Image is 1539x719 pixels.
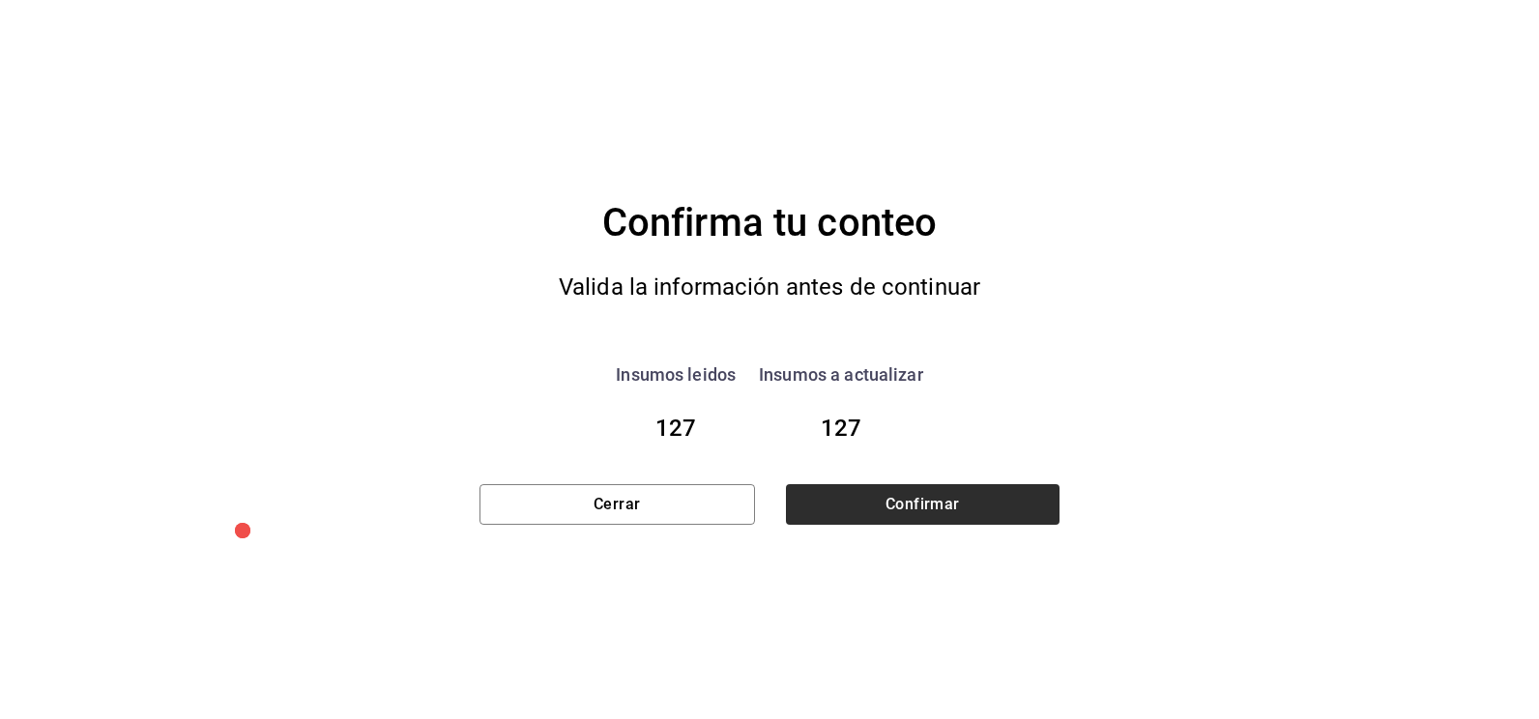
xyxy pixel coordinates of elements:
div: 127 [616,411,736,446]
button: Cerrar [479,484,755,525]
button: Confirmar [786,484,1060,525]
div: 127 [759,411,923,446]
div: Valida la información antes de continuar [517,268,1022,307]
div: Insumos a actualizar [759,361,923,388]
div: Confirma tu conteo [479,194,1060,252]
div: Insumos leidos [616,361,736,388]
